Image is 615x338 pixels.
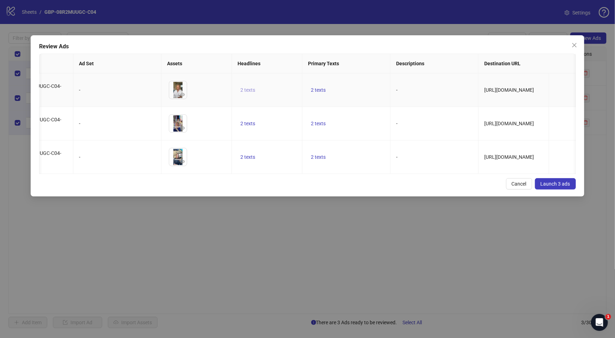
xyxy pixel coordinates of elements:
[396,154,398,160] span: -
[180,126,185,131] span: eye
[572,42,577,48] span: close
[569,40,580,51] button: Close
[311,154,326,160] span: 2 texts
[240,154,255,160] span: 2 texts
[308,153,328,161] button: 2 texts
[390,54,479,73] th: Descriptions
[180,92,185,97] span: eye
[79,120,155,127] div: -
[308,119,328,128] button: 2 texts
[311,121,326,126] span: 2 texts
[238,153,258,161] button: 2 texts
[484,154,534,160] span: [URL][DOMAIN_NAME]
[73,54,161,73] th: Ad Set
[302,54,390,73] th: Primary Texts
[240,121,255,126] span: 2 texts
[238,119,258,128] button: 2 texts
[169,115,187,132] img: Asset 1
[79,86,155,94] div: -
[396,87,398,93] span: -
[484,121,534,126] span: [URL][DOMAIN_NAME]
[240,87,255,93] span: 2 texts
[232,54,302,73] th: Headlines
[178,124,187,132] button: Preview
[169,81,187,99] img: Asset 1
[311,87,326,93] span: 2 texts
[506,178,532,189] button: Cancel
[238,86,258,94] button: 2 texts
[308,86,328,94] button: 2 texts
[535,178,576,189] button: Launch 3 ads
[484,87,534,93] span: [URL][DOMAIN_NAME]
[79,153,155,161] div: -
[180,159,185,164] span: eye
[178,90,187,99] button: Preview
[541,181,570,187] span: Launch 3 ads
[396,121,398,126] span: -
[479,54,577,73] th: Destination URL
[169,148,187,166] img: Asset 1
[178,157,187,166] button: Preview
[39,42,576,51] div: Review Ads
[591,314,608,331] iframe: Intercom live chat
[512,181,527,187] span: Cancel
[605,314,611,320] span: 1
[161,54,232,73] th: Assets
